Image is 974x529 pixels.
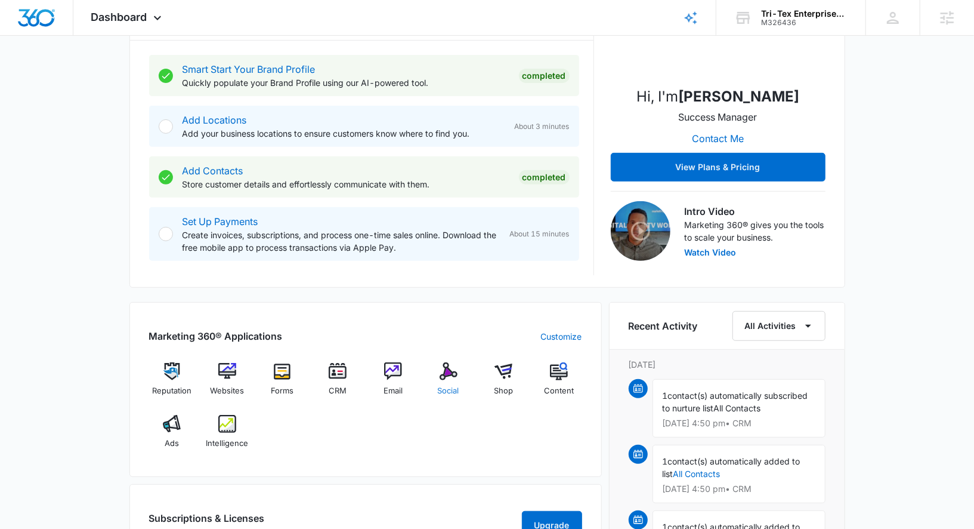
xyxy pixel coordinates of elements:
[519,69,570,83] div: Completed
[678,88,799,105] strong: [PERSON_NAME]
[636,86,799,107] p: Hi, I'm
[370,362,416,405] a: Email
[183,63,316,75] a: Smart Start Your Brand Profile
[183,165,243,177] a: Add Contacts
[149,362,195,405] a: Reputation
[149,415,195,458] a: Ads
[629,358,825,371] p: [DATE]
[663,456,800,479] span: contact(s) automatically added to list
[481,362,527,405] a: Shop
[510,229,570,239] span: About 15 minutes
[680,124,756,153] button: Contact Me
[663,390,668,401] span: 1
[183,76,509,89] p: Quickly populate your Brand Profile using our AI-powered tool.
[679,110,757,124] p: Success Manager
[183,114,247,126] a: Add Locations
[685,204,825,219] h3: Intro Video
[761,19,848,27] div: account id
[210,385,244,397] span: Websites
[515,121,570,132] span: About 3 minutes
[206,438,248,450] span: Intelligence
[544,385,574,397] span: Content
[629,319,698,333] h6: Recent Activity
[732,311,825,341] button: All Activities
[165,438,179,450] span: Ads
[519,170,570,184] div: Completed
[663,390,808,413] span: contact(s) automatically subscribed to nurture list
[183,178,509,190] p: Store customer details and effortlessly communicate with them.
[329,385,347,397] span: CRM
[685,219,825,244] p: Marketing 360® gives you the tools to scale your business.
[271,385,293,397] span: Forms
[149,329,283,343] h2: Marketing 360® Applications
[714,403,761,413] span: All Contacts
[673,469,721,479] a: All Contacts
[152,385,191,397] span: Reputation
[685,248,737,257] button: Watch Video
[536,362,582,405] a: Content
[438,385,459,397] span: Social
[425,362,471,405] a: Social
[204,415,250,458] a: Intelligence
[541,330,582,343] a: Customize
[91,11,147,23] span: Dashboard
[183,216,258,227] a: Set Up Payments
[611,153,825,182] button: View Plans & Pricing
[663,485,815,493] p: [DATE] 4:50 pm • CRM
[183,127,505,140] p: Add your business locations to ensure customers know where to find you.
[384,385,403,397] span: Email
[663,456,668,466] span: 1
[761,9,848,19] div: account name
[315,362,361,405] a: CRM
[494,385,513,397] span: Shop
[259,362,305,405] a: Forms
[183,229,500,254] p: Create invoices, subscriptions, and process one-time sales online. Download the free mobile app t...
[204,362,250,405] a: Websites
[611,201,670,261] img: Intro Video
[663,419,815,427] p: [DATE] 4:50 pm • CRM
